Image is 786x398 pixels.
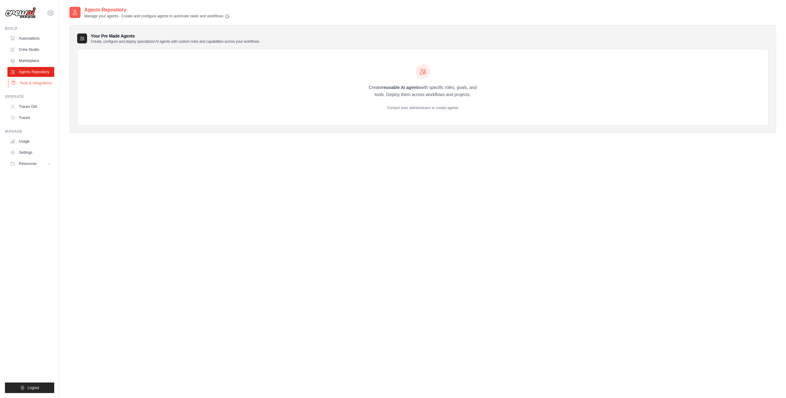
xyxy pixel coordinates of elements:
[8,78,55,88] a: Tools & Integrations
[382,85,420,90] strong: reusable AI agents
[7,45,54,55] a: Crew Studio
[7,148,54,157] a: Settings
[7,67,54,77] a: Agents Repository
[5,7,36,19] img: Logo
[7,159,54,169] button: Resources
[363,105,482,110] div: Contact your administrator to create agents
[84,6,230,14] h2: Agents Repository
[28,385,39,390] span: Logout
[91,39,259,44] p: Create, configure and deploy specialized AI agents with custom roles and capabilities across your...
[19,161,37,166] span: Resources
[5,26,54,31] div: Build
[7,113,54,123] a: Traces
[7,33,54,43] a: Automations
[91,33,259,44] h3: Your Pre Made Agents
[7,102,54,112] a: Traces Old
[363,84,482,98] p: Create with specific roles, goals, and tools. Deploy them across workflows and projects.
[5,383,54,393] button: Logout
[5,129,54,134] div: Manage
[84,14,230,19] p: Manage your agents - Create and configure agents to automate tasks and workflows
[7,56,54,66] a: Marketplace
[7,136,54,146] a: Usage
[5,94,54,99] div: Operate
